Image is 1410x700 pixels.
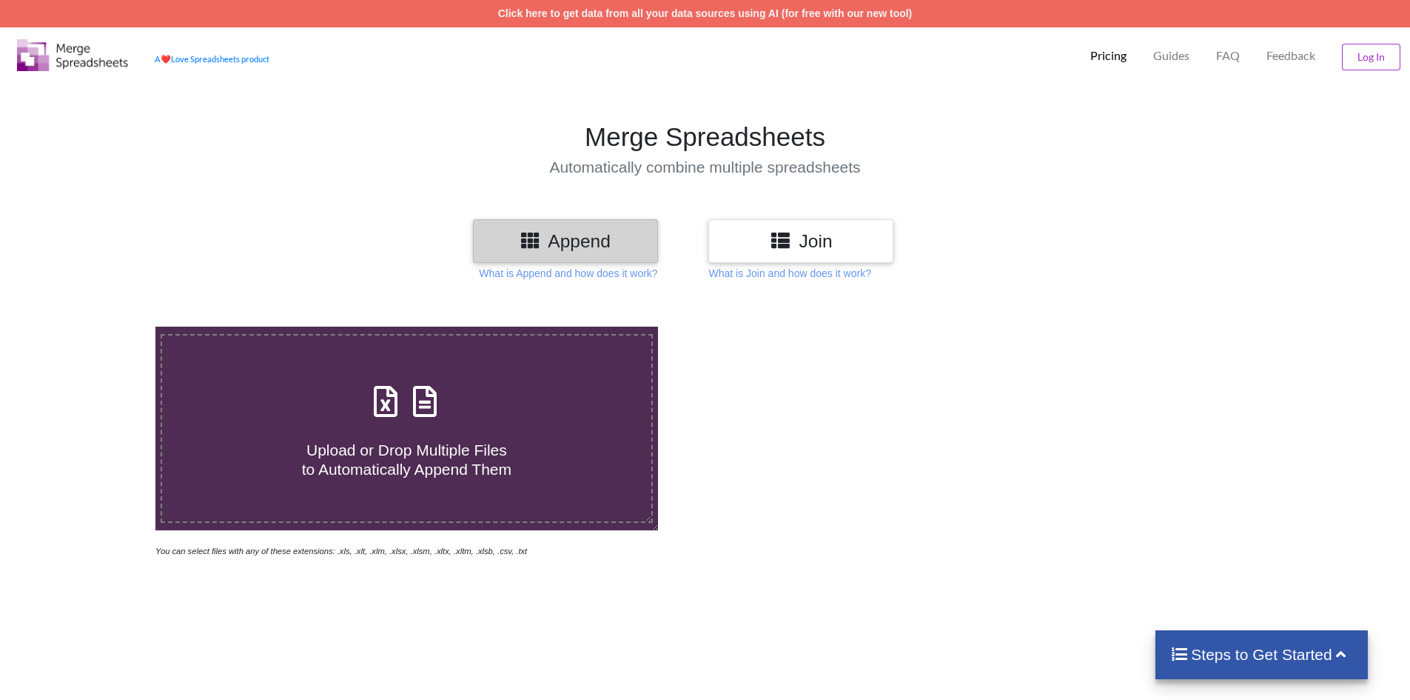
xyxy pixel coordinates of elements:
span: Upload or Drop Multiple Files to Automatically Append Them [302,441,511,477]
p: What is Join and how does it work? [708,266,870,281]
p: Pricing [1090,48,1127,64]
p: Guides [1153,48,1189,64]
button: Log In [1342,44,1400,70]
span: heart [161,54,171,64]
h3: Join [719,230,882,252]
a: Click here to get data from all your data sources using AI (for free with our new tool) [498,7,913,19]
a: AheartLove Spreadsheets product [155,54,269,64]
i: You can select files with any of these extensions: .xls, .xlt, .xlm, .xlsx, .xlsm, .xltx, .xltm, ... [155,547,527,556]
img: Logo.png [17,39,128,71]
h3: Append [484,230,647,252]
span: Feedback [1266,50,1315,61]
p: What is Append and how does it work? [479,266,657,281]
p: FAQ [1216,48,1240,64]
h4: Steps to Get Started [1170,645,1353,664]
